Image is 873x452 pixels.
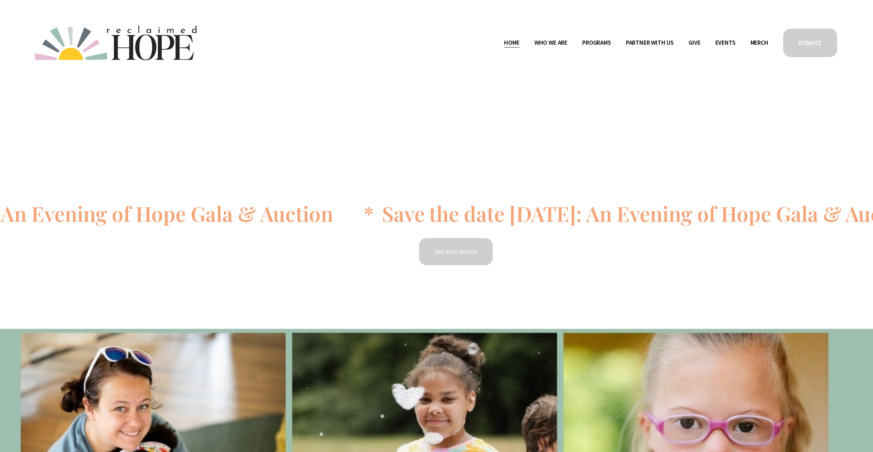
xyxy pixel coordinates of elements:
[534,38,567,48] span: Who We Are
[626,38,674,48] span: Partner With Us
[504,37,519,48] a: Home
[582,38,611,48] span: Programs
[715,37,736,48] a: Events
[582,37,611,48] a: folder dropdown
[626,37,674,48] a: folder dropdown
[534,37,567,48] a: folder dropdown
[782,28,838,58] a: DONATE
[35,25,196,60] img: Reclaimed Hope Initiative
[689,37,700,48] a: Give
[750,37,768,48] a: Merch
[418,237,494,266] a: Get your tickets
